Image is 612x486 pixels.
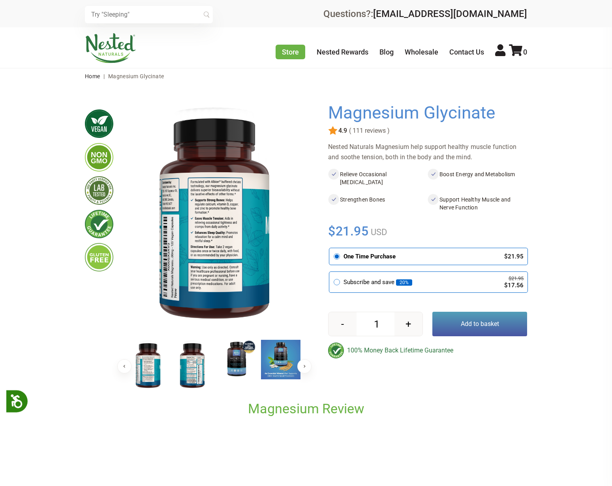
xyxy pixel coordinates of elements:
span: | [101,73,107,79]
a: [EMAIL_ADDRESS][DOMAIN_NAME] [373,8,527,19]
button: + [394,312,422,336]
img: Magnesium Glycinate [128,340,168,391]
img: badge-lifetimeguarantee-color.svg [328,343,344,358]
span: 0 [523,48,527,56]
nav: breadcrumbs [85,68,527,84]
li: Boost Energy and Metabolism [428,169,527,188]
img: glutenfree [85,243,113,271]
div: 100% Money Back Lifetime Guarantee [328,343,527,358]
a: 0 [509,48,527,56]
button: Next [297,359,312,373]
img: Nested Naturals [85,33,136,63]
img: Magnesium Glycinate [173,340,212,391]
li: Relieve Occasional [MEDICAL_DATA] [328,169,428,188]
div: Nested Naturals Magnesium help support healthy muscle function and soothe tension, both in the bo... [328,142,527,162]
button: Previous [117,359,131,373]
h1: Magnesium Glycinate [328,103,523,123]
a: Contact Us [449,48,484,56]
h2: Magnesium Review [128,400,484,417]
div: Questions?: [323,9,527,19]
img: thirdpartytested [85,176,113,205]
button: Add to basket [432,312,527,336]
img: Magnesium Glycinate [217,340,256,379]
span: Magnesium Glycinate [108,73,164,79]
img: lifetimeguarantee [85,210,113,238]
a: Nested Rewards [317,48,368,56]
li: Strengthen Bones [328,194,428,213]
img: vegan [85,109,113,138]
span: USD [369,227,387,237]
span: 4.9 [338,127,347,134]
img: Magnesium Glycinate [126,103,303,333]
img: gmofree [85,143,113,171]
a: Store [276,45,305,59]
a: Blog [379,48,394,56]
span: $21.95 [328,222,369,240]
a: Home [85,73,100,79]
li: Support Healthy Muscle and Nerve Function [428,194,527,213]
span: ( 111 reviews ) [347,127,390,134]
a: Wholesale [405,48,438,56]
button: - [329,312,357,336]
img: Magnesium Glycinate [261,340,300,379]
img: star.svg [328,126,338,136]
input: Try "Sleeping" [85,6,213,23]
